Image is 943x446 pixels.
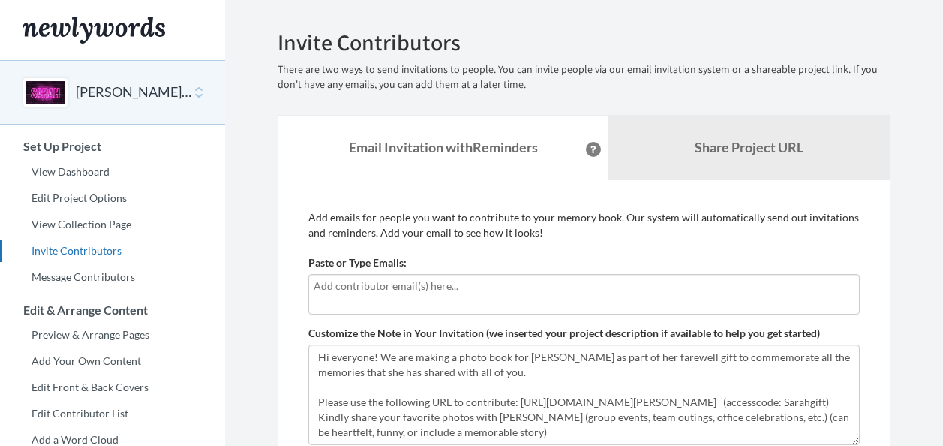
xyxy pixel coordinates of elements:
[23,17,165,44] img: Newlywords logo
[76,83,191,102] button: [PERSON_NAME] @ Sony
[1,140,225,153] h3: Set Up Project
[308,345,860,445] textarea: Hi everyone! We are making a photo book for [PERSON_NAME] as part of her farewell gift to commemo...
[308,255,407,270] label: Paste or Type Emails:
[278,62,890,92] p: There are two ways to send invitations to people. You can invite people via our email invitation ...
[695,139,803,155] b: Share Project URL
[308,210,860,240] p: Add emails for people you want to contribute to your memory book. Our system will automatically s...
[314,278,854,294] input: Add contributor email(s) here...
[1,303,225,317] h3: Edit & Arrange Content
[308,326,820,341] label: Customize the Note in Your Invitation (we inserted your project description if available to help ...
[349,139,538,155] strong: Email Invitation with Reminders
[278,30,890,55] h2: Invite Contributors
